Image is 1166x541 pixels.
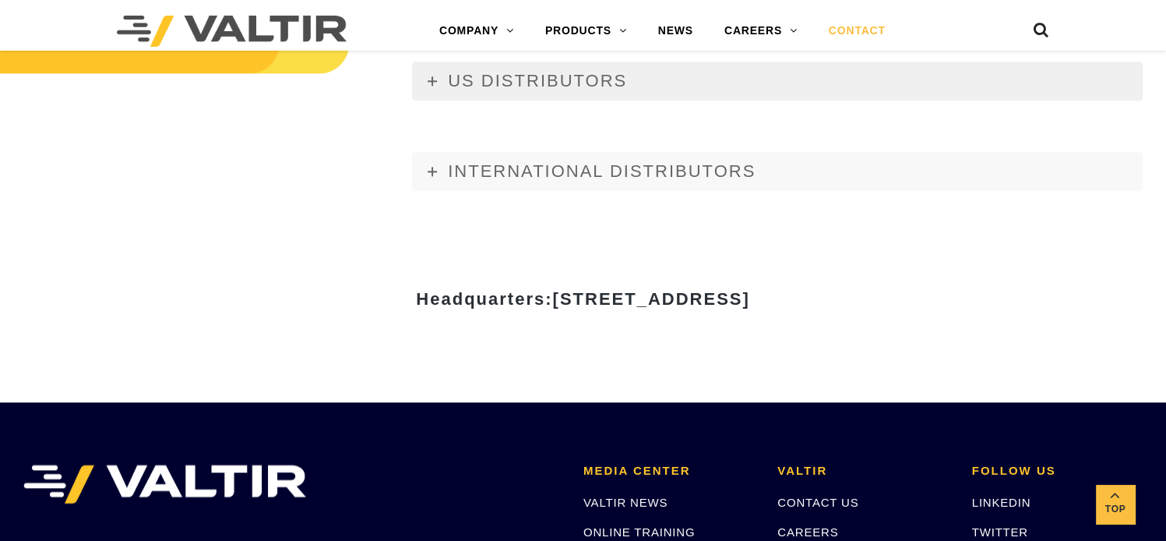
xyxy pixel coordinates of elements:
a: NEWS [643,16,709,47]
a: LINKEDIN [972,496,1031,509]
h2: FOLLOW US [972,465,1143,478]
span: [STREET_ADDRESS] [552,289,749,309]
a: VALTIR NEWS [583,496,668,509]
span: Top [1096,500,1135,518]
a: ONLINE TRAINING [583,525,695,539]
a: PRODUCTS [530,16,643,47]
h2: VALTIR [777,465,948,478]
a: CAREERS [709,16,813,47]
a: CAREERS [777,525,838,539]
a: CONTACT US [777,496,858,509]
h2: MEDIA CENTER [583,465,754,478]
strong: Headquarters: [416,289,749,309]
a: CONTACT [813,16,901,47]
a: INTERNATIONAL DISTRIBUTORS [412,152,1143,191]
a: US DISTRIBUTORS [412,62,1143,101]
a: Top [1096,485,1135,524]
a: COMPANY [424,16,530,47]
span: US DISTRIBUTORS [448,71,627,90]
a: TWITTER [972,525,1028,539]
img: VALTIR [23,465,306,504]
span: INTERNATIONAL DISTRIBUTORS [448,161,756,181]
img: Valtir [117,16,347,47]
